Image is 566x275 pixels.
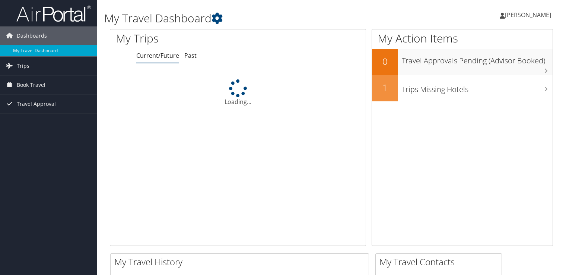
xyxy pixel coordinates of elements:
h2: My Travel History [114,256,369,268]
a: 1Trips Missing Hotels [372,75,553,101]
a: 0Travel Approvals Pending (Advisor Booked) [372,49,553,75]
span: [PERSON_NAME] [505,11,551,19]
img: airportal-logo.png [16,5,91,22]
a: Past [184,51,197,60]
h3: Travel Approvals Pending (Advisor Booked) [402,52,553,66]
h1: My Travel Dashboard [104,10,407,26]
h2: 0 [372,55,398,68]
span: Book Travel [17,76,45,94]
span: Dashboards [17,26,47,45]
h3: Trips Missing Hotels [402,80,553,95]
span: Travel Approval [17,95,56,113]
h2: 1 [372,81,398,94]
div: Loading... [110,79,366,106]
h1: My Trips [116,31,254,46]
span: Trips [17,57,29,75]
h1: My Action Items [372,31,553,46]
a: [PERSON_NAME] [500,4,559,26]
a: Current/Future [136,51,179,60]
h2: My Travel Contacts [379,256,502,268]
